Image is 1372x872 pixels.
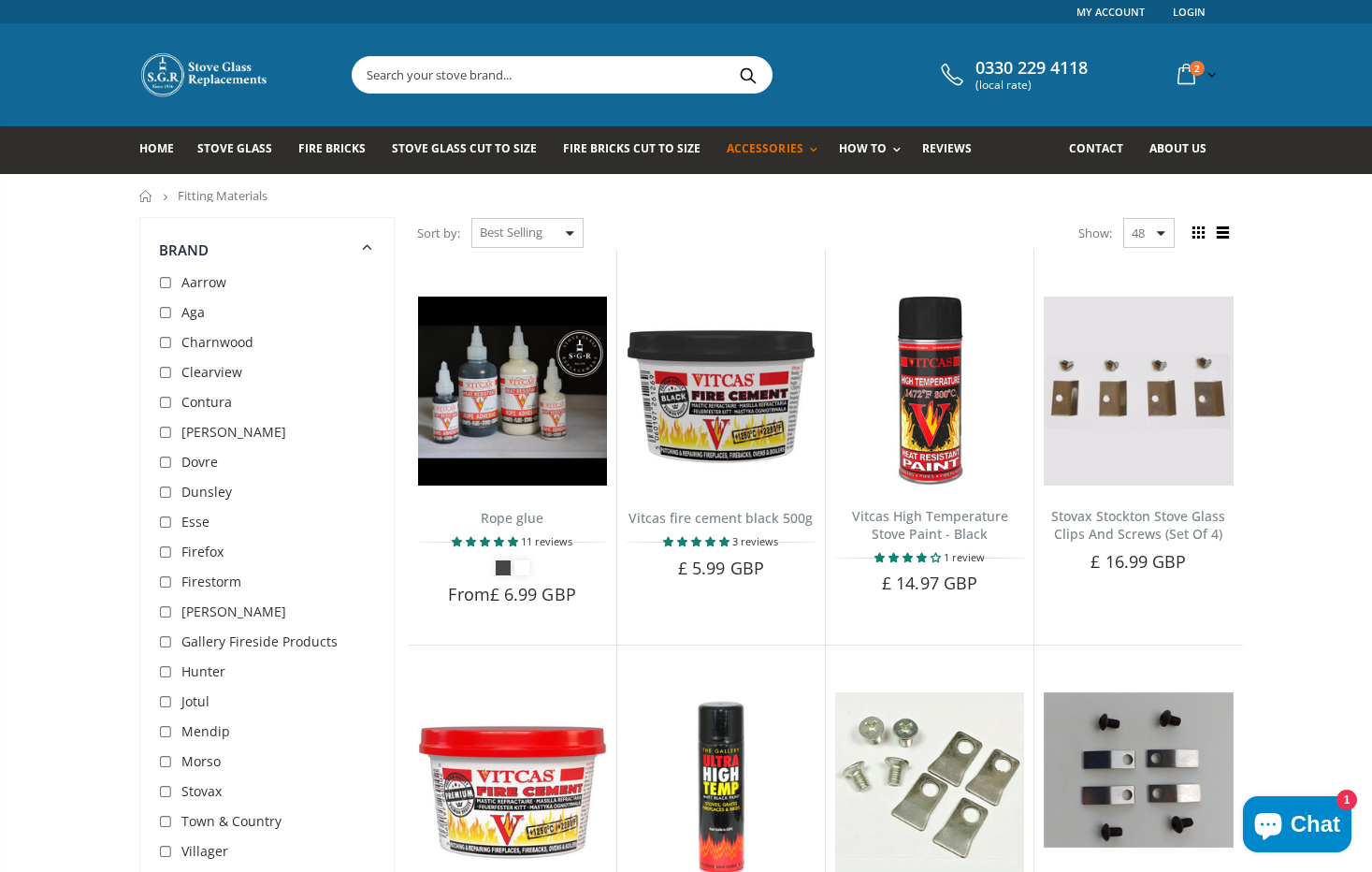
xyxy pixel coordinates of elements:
[727,140,802,156] span: Accessories
[563,126,715,174] a: Fire Bricks Cut To Size
[181,423,286,441] span: [PERSON_NAME]
[418,297,607,486] img: Vitcas stove glue
[181,273,226,291] span: Aarrow
[1237,796,1357,857] inbox-online-store-chat: Shopify online store chat
[181,782,222,800] span: Stovax
[874,550,944,564] span: 4.00 stars
[936,58,1088,92] a: 0330 229 4118 (local rate)
[298,126,380,174] a: Fire Bricks
[181,393,232,411] span: Contura
[139,190,153,202] a: Home
[181,812,282,830] span: Town & Country
[882,572,977,594] span: £ 14.97 GBP
[181,662,225,680] span: Hunter
[159,240,209,259] span: Brand
[1069,140,1123,156] span: Contact
[181,632,338,650] span: Gallery Fireside Products
[353,57,981,93] input: Search your stove brand...
[181,363,242,381] span: Clearview
[627,297,816,486] img: Vitcas black fire cement 500g
[181,333,253,351] span: Charnwood
[448,583,575,605] span: From
[563,140,700,156] span: Fire Bricks Cut To Size
[452,534,521,548] span: 4.82 stars
[839,140,887,156] span: How To
[1044,692,1233,849] img: Stove glass clips for the Morso 04, 06 and 08
[1069,126,1137,174] a: Contact
[197,126,286,174] a: Stove Glass
[922,126,986,174] a: Reviews
[839,126,910,174] a: How To
[392,140,537,156] span: Stove Glass Cut To Size
[181,573,241,590] span: Firestorm
[1149,140,1206,156] span: About us
[181,722,230,740] span: Mendip
[944,550,985,564] span: 1 review
[417,217,460,250] span: Sort by:
[181,752,221,770] span: Morso
[139,140,174,156] span: Home
[852,507,1008,543] a: Vitcas High Temperature Stove Paint - Black
[139,126,188,174] a: Home
[481,509,543,527] a: Rope glue
[732,534,778,548] span: 3 reviews
[181,543,224,560] span: Firefox
[490,583,576,605] span: £ 6.99 GBP
[181,483,232,501] span: Dunsley
[521,534,572,548] span: 11 reviews
[728,57,770,93] button: Search
[727,126,826,174] a: Accessories
[922,140,972,156] span: Reviews
[678,557,764,579] span: £ 5.99 GBP
[1090,550,1186,573] span: £ 16.99 GBP
[181,513,209,530] span: Esse
[1044,297,1233,486] img: Set of 4 Stovax Stockton glass clips with screws
[1078,218,1112,248] span: Show:
[1190,61,1205,76] span: 2
[181,692,209,710] span: Jotul
[1051,507,1225,543] a: Stovax Stockton Stove Glass Clips And Screws (Set Of 4)
[1213,223,1234,243] span: List view
[181,842,228,860] span: Villager
[628,509,813,527] a: Vitcas fire cement black 500g
[392,126,551,174] a: Stove Glass Cut To Size
[835,297,1024,486] img: Vitcas black stove paint
[298,140,366,156] span: Fire Bricks
[181,603,286,620] span: [PERSON_NAME]
[1189,223,1209,243] span: Grid view
[181,303,205,321] span: Aga
[1149,126,1220,174] a: About us
[139,51,270,98] img: Stove Glass Replacement
[975,58,1088,79] span: 0330 229 4118
[181,453,218,471] span: Dovre
[975,79,1088,92] span: (local rate)
[663,534,732,548] span: 5.00 stars
[197,140,272,156] span: Stove Glass
[178,187,267,204] span: Fitting Materials
[1170,56,1220,93] a: 2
